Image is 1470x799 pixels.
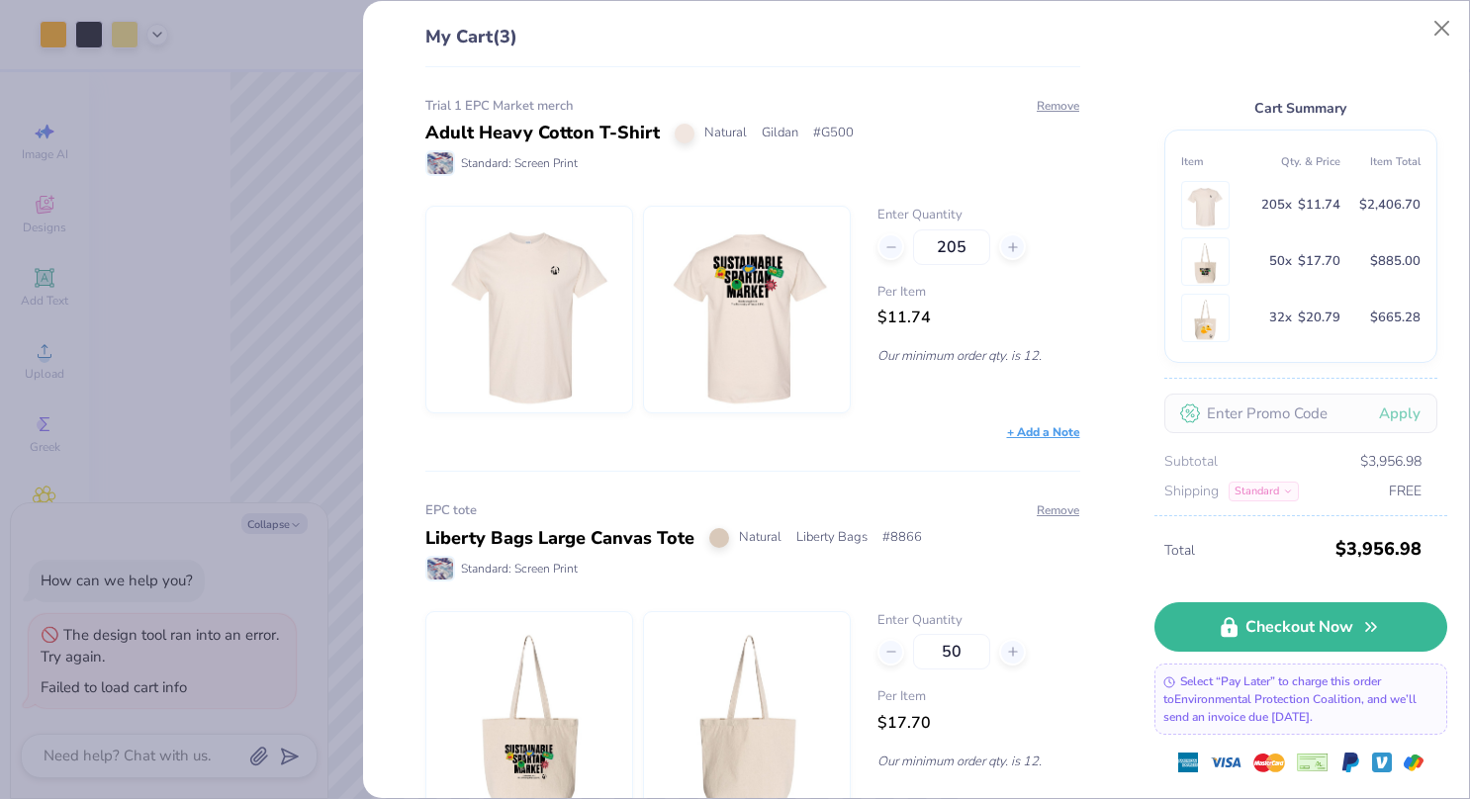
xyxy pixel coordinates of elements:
img: Standard: Screen Print [427,558,453,579]
div: Standard [1229,482,1299,501]
div: Trial 1 EPC Market merch [425,97,1080,117]
div: + Add a Note [1007,423,1080,441]
label: Enter Quantity [877,206,1079,225]
span: 50 x [1269,250,1292,273]
img: Standard: Screen Print [427,152,453,174]
div: Adult Heavy Cotton T-Shirt [425,120,660,146]
p: Our minimum order qty. is 12. [877,753,1079,770]
a: Checkout Now [1154,602,1447,652]
img: Liberty Bags 8866 [1186,238,1225,285]
img: express [1178,753,1198,772]
img: Venmo [1372,753,1392,772]
span: Per Item [877,687,1079,707]
span: $3,956.98 [1335,531,1422,567]
button: Close [1424,10,1461,47]
span: $11.74 [877,307,931,328]
img: master-card [1253,747,1285,778]
input: – – [913,634,990,669]
span: Natural [739,528,781,548]
p: Our minimum order qty. is 12. [877,347,1079,365]
span: FREE [1389,481,1422,502]
span: 32 x [1269,307,1292,329]
input: Enter Promo Code [1164,394,1437,433]
span: $3,956.98 [1360,451,1422,473]
span: $20.79 [1298,307,1340,329]
img: Gildan G500 [444,207,614,412]
button: Remove [1036,501,1080,519]
span: Per Item [877,283,1079,303]
span: $17.70 [1298,250,1340,273]
span: Total [1164,540,1330,562]
span: Gildan [762,124,798,143]
span: $885.00 [1370,250,1421,273]
div: My Cart (3) [425,24,1080,67]
span: $2,406.70 [1359,194,1421,217]
button: Remove [1036,97,1080,115]
span: Shipping [1164,481,1219,502]
span: Subtotal [1164,451,1218,473]
img: visa [1210,747,1241,778]
span: Liberty Bags [796,528,868,548]
img: Gildan G500 [662,207,832,412]
span: $11.74 [1298,194,1340,217]
img: Gildan G500 [1186,182,1225,228]
div: Est. Delivery: [DATE] - [DATE] [1164,510,1422,532]
img: Liberty Bags 8866 [1186,295,1225,341]
img: GPay [1404,753,1424,772]
img: Paypal [1340,753,1360,772]
label: Enter Quantity [877,611,1079,631]
img: cheque [1297,753,1329,772]
span: Standard: Screen Print [461,154,578,172]
span: 205 x [1261,194,1292,217]
span: Natural [704,124,747,143]
span: # 8866 [882,528,922,548]
span: # G500 [813,124,854,143]
th: Item [1181,146,1261,177]
span: $665.28 [1370,307,1421,329]
div: Cart Summary [1164,97,1437,120]
th: Qty. & Price [1260,146,1340,177]
div: EPC tote [425,501,1080,521]
th: Item Total [1340,146,1421,177]
div: Select “Pay Later” to charge this order to Environmental Protection Coalition , and we’ll send an... [1154,664,1447,735]
span: Standard: Screen Print [461,560,578,577]
input: – – [913,229,990,265]
div: Liberty Bags Large Canvas Tote [425,525,694,552]
span: $17.70 [877,712,931,734]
